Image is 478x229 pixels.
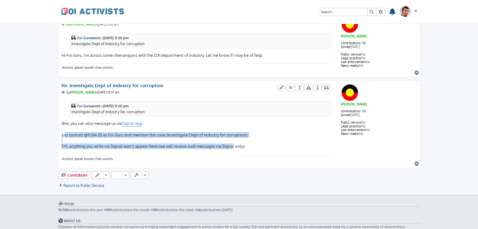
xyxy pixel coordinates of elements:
[58,201,420,207] h3: Pulse
[341,60,366,64] strong: Law enforcement:
[62,29,332,58] div: Hi Foi Guru. I'm across some shenanigans with the Cth department of industry. Let me know if I ma...
[97,90,119,94] time: [DATE] 10:37 am
[341,45,351,49] strong: Joined:
[399,6,411,17] img: User avatar
[101,35,103,41] a: ↑
[58,208,420,212] p: contributions this year • contributions this month • contributions this week • contributions [DATE]
[341,52,417,56] dd: No
[71,35,329,46] div: Investigate Dept of Industry for corruption
[66,90,97,94] span: by »
[320,8,367,16] input: Search for keywords
[77,103,91,109] a: Foi Guru
[103,104,129,108] span: [DATE] 11:20 pm
[61,3,124,19] a: FOI Activists
[67,173,87,178] span: Contribute
[101,103,103,109] a: ↑
[62,98,332,150] div: Btw, you can also message us via . Just contact @FOIA.55 as Foi Guru and mention this case (Inves...
[58,171,91,179] a: Contribute
[197,208,201,212] strong: 26
[341,45,417,52] dd: [DATE]
[341,124,417,128] dd: No
[341,56,417,60] dd: No
[341,132,359,136] strong: News media:
[70,22,96,26] a: [PERSON_NAME]
[341,124,361,128] strong: Legal practice:
[341,64,359,67] strong: News media:
[341,84,358,101] img: User avatar
[92,171,110,179] span: Case tools
[122,120,142,126] a: Signal App
[341,120,361,124] strong: Public service:
[362,41,366,45] a: 116
[63,183,104,188] span: Return to Public Service
[131,171,149,179] span: Quick-mod tools
[66,22,97,26] span: by »
[152,208,158,212] strong: 180
[341,64,417,67] dd: No
[62,83,163,89] a: Re: Investigate Dept of Industry for corruption
[70,90,96,94] a: [PERSON_NAME]
[71,35,329,41] cite: wrote:
[341,109,361,113] strong: Contributions:
[341,34,367,38] a: [PERSON_NAME]
[103,36,129,40] span: [DATE] 11:20 pm
[111,171,129,179] span: Display and sorting options
[106,208,112,212] strong: 989
[341,113,351,117] strong: Joined:
[71,103,329,114] div: Investigate Dept of Industry for corruption
[341,128,417,132] dd: No
[341,102,367,106] a: [PERSON_NAME]
[71,103,329,109] cite: wrote:
[97,22,119,26] time: [DATE] 5:32 pm
[341,128,366,132] strong: Law enforcement:
[362,109,366,113] a: 116
[62,65,113,70] em: Actions speak louder than words.
[341,52,361,56] strong: Public service:
[341,132,417,136] dd: No
[341,60,417,64] dd: No
[62,157,113,161] em: Actions speak louder than words.
[341,113,417,120] dd: [DATE]
[77,35,91,41] a: Foi Guru
[58,208,69,212] strong: 10,308
[58,218,420,224] h3: About Us
[58,183,105,188] a: Return to Public Service
[341,41,361,45] strong: Contributions:
[341,16,358,33] img: User avatar
[341,56,361,60] strong: Legal practice:
[341,120,417,124] dd: No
